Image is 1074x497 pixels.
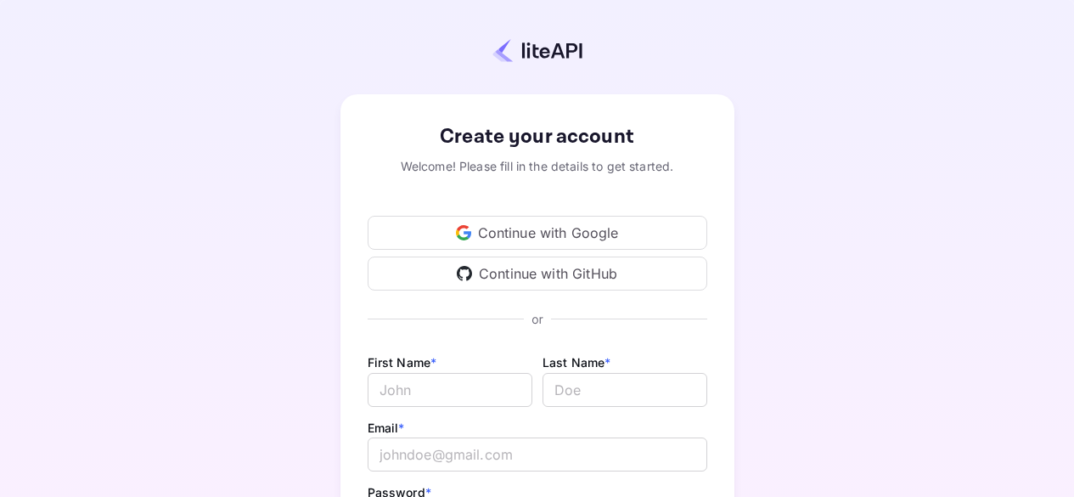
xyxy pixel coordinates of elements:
[368,121,707,152] div: Create your account
[368,355,437,370] label: First Name
[492,38,582,63] img: liteapi
[368,421,405,435] label: Email
[543,373,707,407] input: Doe
[543,355,611,370] label: Last Name
[368,257,707,291] div: Continue with GitHub
[368,216,707,250] div: Continue with Google
[368,373,532,407] input: John
[368,438,707,472] input: johndoe@gmail.com
[368,157,707,175] div: Welcome! Please fill in the details to get started.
